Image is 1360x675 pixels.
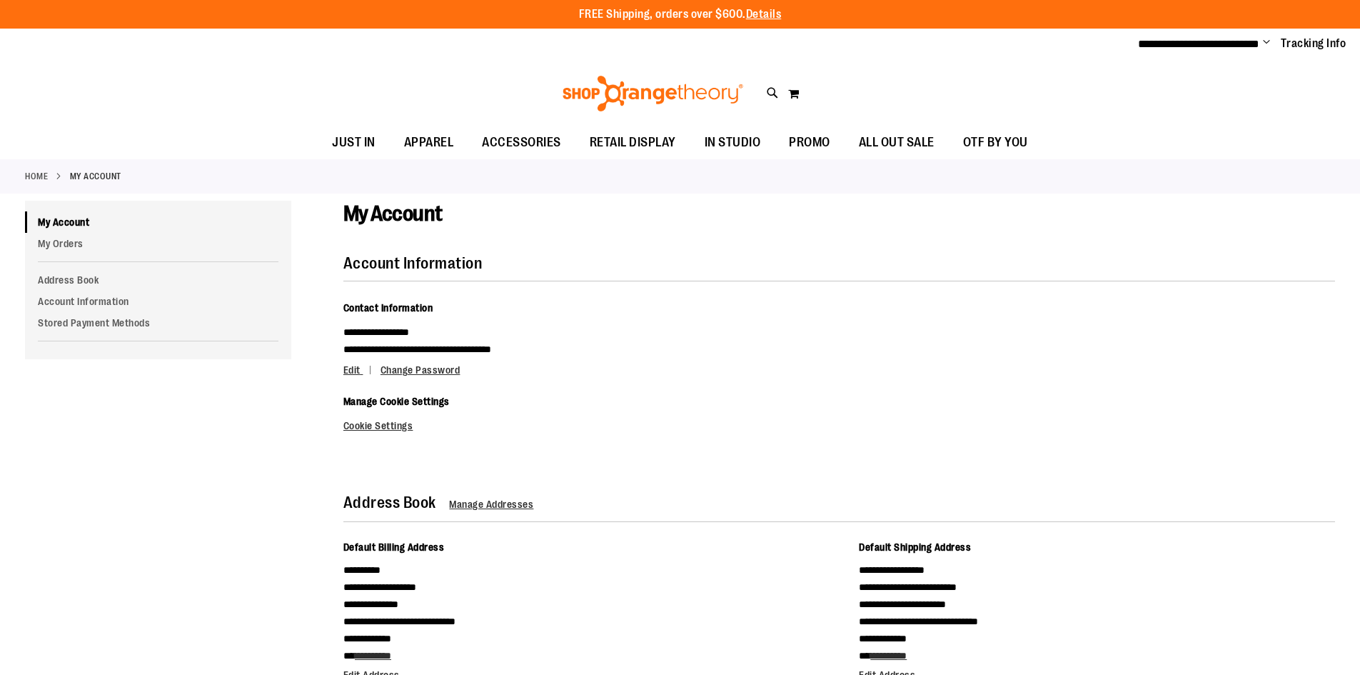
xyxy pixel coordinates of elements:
span: RETAIL DISPLAY [590,126,676,159]
a: My Account [25,211,291,233]
button: Account menu [1263,36,1270,51]
p: FREE Shipping, orders over $600. [579,6,782,23]
span: Default Billing Address [343,541,445,553]
a: Details [746,8,782,21]
span: JUST IN [332,126,376,159]
a: Cookie Settings [343,420,413,431]
span: ACCESSORIES [482,126,561,159]
strong: My Account [70,170,121,183]
a: Address Book [25,269,291,291]
span: Edit [343,364,361,376]
span: OTF BY YOU [963,126,1028,159]
a: Edit [343,364,378,376]
a: Change Password [381,364,460,376]
strong: Account Information [343,254,483,272]
span: Manage Cookie Settings [343,396,450,407]
strong: Address Book [343,494,436,511]
span: PROMO [789,126,830,159]
span: Default Shipping Address [859,541,971,553]
img: Shop Orangetheory [560,76,745,111]
a: Home [25,170,48,183]
span: APPAREL [404,126,454,159]
span: ALL OUT SALE [859,126,935,159]
a: Tracking Info [1281,36,1346,51]
a: Manage Addresses [449,499,533,510]
a: Stored Payment Methods [25,312,291,334]
a: Account Information [25,291,291,312]
span: Contact Information [343,302,433,314]
span: My Account [343,201,443,226]
span: IN STUDIO [705,126,761,159]
a: My Orders [25,233,291,254]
